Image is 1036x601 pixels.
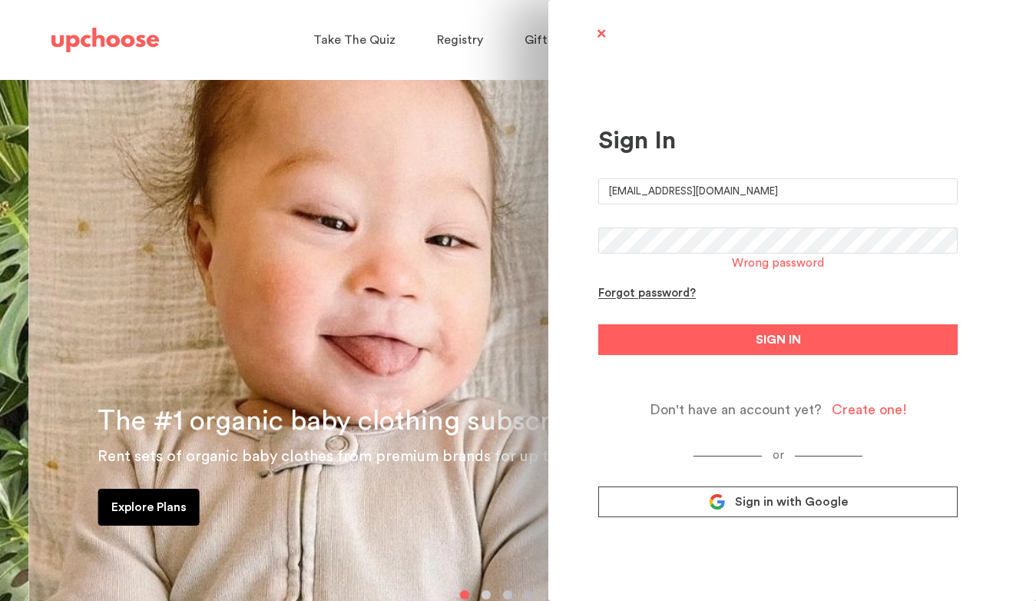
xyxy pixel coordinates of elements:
[598,486,958,517] a: Sign in with Google
[762,450,795,461] span: or
[735,494,848,510] span: Sign in with Google
[598,324,958,355] button: SIGN IN
[598,178,958,204] input: E-mail
[832,401,907,419] div: Create one!
[598,287,696,301] div: Forgot password?
[598,126,958,155] div: Sign In
[756,330,801,349] span: SIGN IN
[650,401,822,419] span: Don't have an account yet?
[732,257,824,271] div: Wrong password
